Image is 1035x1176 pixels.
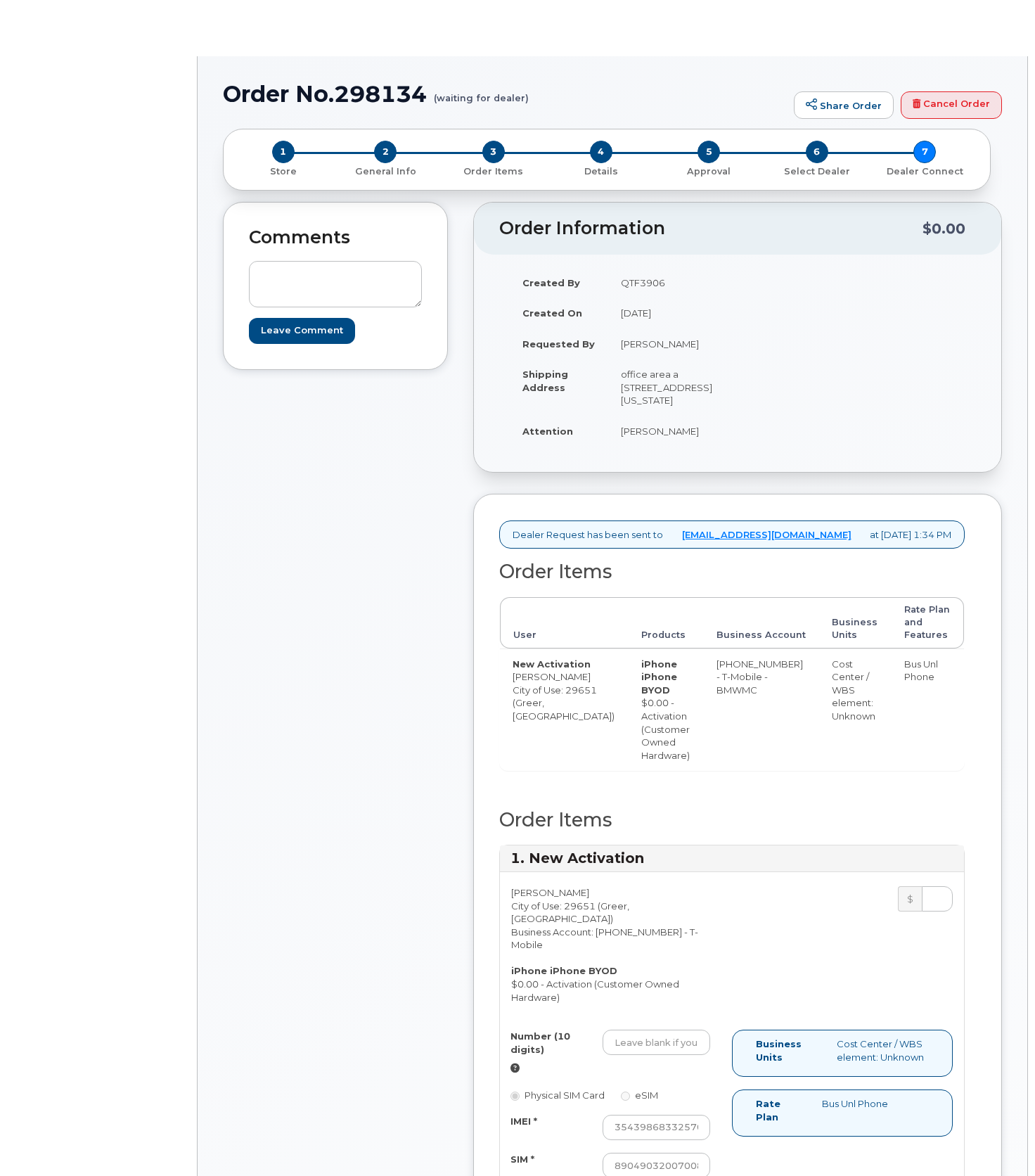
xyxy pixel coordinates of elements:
span: 3 [482,141,505,163]
a: 1 Store [235,163,331,178]
label: SIM * [510,1153,534,1166]
strong: New Activation [513,658,591,670]
p: Select Dealer [769,165,865,178]
p: Store [240,165,326,178]
input: Leave Comment [249,318,355,344]
th: Business Units [819,597,892,648]
a: 5 Approval [655,163,763,178]
label: Rate Plan [756,1097,801,1123]
label: Number (10 digits) [510,1030,581,1056]
a: Cancel Order [901,91,1002,120]
strong: Attention [522,426,573,437]
input: Leave blank if you don't know the number [603,1030,710,1055]
div: $ [898,886,922,912]
td: [DATE] [608,298,727,328]
div: $0.00 [922,215,965,242]
p: Details [553,165,649,178]
strong: iPhone iPhone BYOD [511,965,617,976]
strong: Shipping Address [522,369,568,393]
h2: Comments [249,228,422,248]
input: eSIM [621,1092,630,1101]
a: 4 Details [547,163,655,178]
strong: Requested By [522,338,595,350]
td: Bus Unl Phone [892,648,964,771]
div: Dealer Request has been sent to at [DATE] 1:34 PM [499,520,965,549]
td: [PERSON_NAME] City of Use: 29651 (Greer, [GEOGRAPHIC_DATA]) [500,648,629,771]
input: Physical SIM Card [510,1092,520,1101]
label: IMEI * [510,1115,537,1128]
a: Share Order [794,91,894,120]
p: General Info [337,165,433,178]
span: 2 [374,141,397,163]
div: [PERSON_NAME] City of Use: 29651 (Greer, [GEOGRAPHIC_DATA]) Business Account: [PHONE_NUMBER] - T-... [500,886,732,1004]
strong: 1. New Activation [510,850,644,867]
strong: Created By [522,277,580,288]
a: 2 General Info [331,163,439,178]
a: [EMAIL_ADDRESS][DOMAIN_NAME] [682,528,851,542]
td: QTF3906 [608,267,727,298]
h2: Order Items [499,810,965,831]
div: Cost Center / WBS element: Unknown [837,1037,929,1063]
label: Physical SIM Card [510,1089,605,1102]
a: 6 Select Dealer [763,163,870,178]
a: 3 Order Items [439,163,547,178]
th: Rate Plan and Features [892,597,964,648]
div: Bus Unl Phone [811,1097,904,1111]
td: [PERSON_NAME] [608,416,727,447]
strong: Created On [522,307,582,319]
span: 4 [590,141,612,163]
p: Order Items [445,165,541,178]
h2: Order Information [499,219,922,238]
td: $0.00 - Activation (Customer Owned Hardware) [629,648,704,771]
label: Business Units [756,1037,816,1063]
small: (waiting for dealer) [434,82,529,103]
th: Business Account [704,597,819,648]
label: eSIM [621,1089,658,1102]
span: 6 [806,141,828,163]
td: [PHONE_NUMBER] - T-Mobile - BMWMC [704,648,819,771]
strong: iPhone iPhone BYOD [641,658,677,696]
span: 5 [697,141,720,163]
th: Products [629,597,704,648]
h2: Order Items [499,561,965,582]
th: User [500,597,629,648]
td: office area a [STREET_ADDRESS][US_STATE] [608,359,727,416]
span: 1 [272,141,295,163]
h1: Order No.298134 [223,82,787,106]
div: Cost Center / WBS element: Unknown [832,658,879,723]
td: [PERSON_NAME] [608,328,727,359]
p: Approval [661,165,757,178]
